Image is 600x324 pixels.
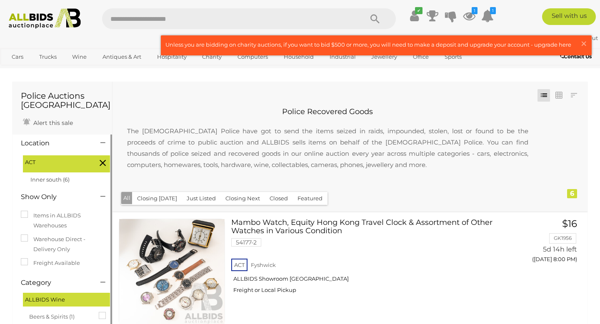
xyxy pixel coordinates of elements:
a: Alert this sale [21,116,75,128]
a: Office [407,50,434,64]
a: Aussieosprey [527,35,571,41]
span: Alert this sale [31,119,73,127]
button: Closed [265,192,293,205]
a: Antiques & Art [97,50,147,64]
button: Search [354,8,396,29]
h2: Police Recovered Goods [119,108,537,116]
a: $16 GK1956 5d 14h left ([DATE] 8:00 PM) [515,219,579,267]
p: The [DEMOGRAPHIC_DATA] Police have got to send the items seized in raids, impounded, stolen, lost... [119,117,537,179]
strong: Aussieosprey [527,35,570,41]
span: × [580,35,587,52]
a: Contact Us [560,52,594,61]
button: Featured [292,192,327,205]
b: Contact Us [560,53,592,60]
a: [GEOGRAPHIC_DATA] [6,64,76,77]
a: Sell with us [542,8,596,25]
h4: Show Only [21,193,88,201]
a: Trucks [34,50,62,64]
span: ACT [25,157,87,167]
a: Inner south (6) [30,176,70,183]
i: 1 [490,7,496,14]
a: ✔ [408,8,420,23]
label: Items in ALLBIDS Warehouses [21,211,104,230]
span: $16 [562,218,577,229]
a: Hospitality [152,50,192,64]
span: Beers & Spirits (1) [29,310,92,322]
a: Industrial [324,50,361,64]
label: Freight Available [21,258,80,268]
h1: Police Auctions [GEOGRAPHIC_DATA] [21,91,104,110]
a: 1 [463,8,475,23]
label: Warehouse Direct - Delivery Only [21,234,104,254]
a: Cars [6,50,29,64]
h4: Category [21,279,88,287]
i: ✔ [415,7,422,14]
button: All [121,192,132,204]
a: Charity [197,50,227,64]
a: Sign Out [574,35,598,41]
button: Just Listed [182,192,221,205]
a: 1 [481,8,494,23]
h4: Location [21,140,88,147]
a: Computers [232,50,273,64]
img: Allbids.com.au [5,8,85,29]
a: Wine [67,50,92,64]
span: | [571,35,572,41]
div: 6 [567,189,577,198]
i: 1 [472,7,477,14]
button: Closing [DATE] [132,192,182,205]
a: Mambo Watch, Equity Hong Kong Travel Clock & Assortment of Other Watches in Various Condition 541... [237,219,502,300]
a: Jewellery [366,50,402,64]
a: Sports [439,50,467,64]
div: ALLBIDS Wine [23,293,110,307]
button: Closing Next [220,192,265,205]
a: Household [278,50,319,64]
